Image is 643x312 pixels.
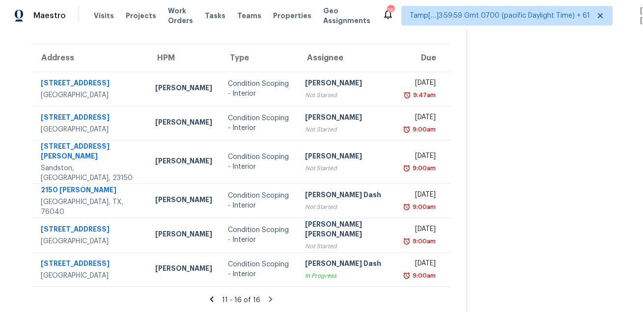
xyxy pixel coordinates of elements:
span: 11 - 16 of 16 [222,297,260,304]
div: [PERSON_NAME] [305,151,391,163]
div: [PERSON_NAME] [155,195,212,207]
div: [GEOGRAPHIC_DATA] [41,236,140,246]
div: [GEOGRAPHIC_DATA] [41,125,140,134]
span: Projects [126,11,156,21]
div: [STREET_ADDRESS] [41,224,140,236]
span: Visits [94,11,114,21]
div: [STREET_ADDRESS] [41,112,140,125]
div: [DATE] [407,259,436,271]
div: [PERSON_NAME] Dash [305,190,391,202]
div: [DATE] [407,78,436,90]
div: [PERSON_NAME] [155,117,212,130]
span: Properties [273,11,311,21]
div: Not Started [305,125,391,134]
div: [PERSON_NAME] [155,229,212,241]
span: Tasks [205,12,225,19]
div: [PERSON_NAME] [155,83,212,95]
th: Due [399,44,451,72]
div: 9:00am [411,236,436,246]
span: Geo Assignments [323,6,370,26]
div: [PERSON_NAME] [305,112,391,125]
div: [STREET_ADDRESS][PERSON_NAME] [41,141,140,163]
th: Type [220,44,297,72]
div: Not Started [305,163,391,173]
div: [PERSON_NAME] [155,263,212,276]
div: [STREET_ADDRESS] [41,78,140,90]
div: 760 [387,6,394,16]
img: Overdue Alarm Icon [403,236,411,246]
div: Sandston, [GEOGRAPHIC_DATA], 23150 [41,163,140,183]
div: In Progress [305,271,391,281]
div: [PERSON_NAME] Dash [305,259,391,271]
div: 9:00am [411,125,436,134]
div: 9:47am [411,90,436,100]
span: Maestro [33,11,66,21]
div: [PERSON_NAME] [155,156,212,168]
div: Not Started [305,90,391,100]
div: [DATE] [407,112,436,125]
img: Overdue Alarm Icon [403,125,411,134]
div: Condition Scoping - Interior [228,225,289,245]
div: [GEOGRAPHIC_DATA], TX, 76040 [41,197,140,217]
th: Assignee [297,44,399,72]
div: Not Started [305,202,391,212]
div: 9:00am [411,163,436,173]
span: Work Orders [168,6,193,26]
div: Condition Scoping - Interior [228,79,289,99]
div: [STREET_ADDRESS] [41,259,140,271]
img: Overdue Alarm Icon [403,202,411,212]
th: HPM [147,44,220,72]
div: Condition Scoping - Interior [228,260,289,279]
div: Condition Scoping - Interior [228,191,289,210]
th: Address [31,44,147,72]
div: [GEOGRAPHIC_DATA] [41,271,140,281]
span: Teams [237,11,261,21]
div: 2150 [PERSON_NAME] [41,185,140,197]
div: [PERSON_NAME] [PERSON_NAME] [305,219,391,241]
div: Condition Scoping - Interior [228,113,289,133]
div: [DATE] [407,190,436,202]
div: Not Started [305,241,391,251]
div: Condition Scoping - Interior [228,152,289,172]
span: Tamp[…]3:59:59 Gmt 0700 (pacific Daylight Time) + 61 [410,11,590,21]
img: Overdue Alarm Icon [403,163,411,173]
div: [PERSON_NAME] [305,78,391,90]
div: [DATE] [407,151,436,163]
img: Overdue Alarm Icon [403,90,411,100]
div: 9:00am [411,271,436,281]
div: [DATE] [407,224,436,236]
div: 9:00am [411,202,436,212]
img: Overdue Alarm Icon [403,271,411,281]
div: [GEOGRAPHIC_DATA] [41,90,140,100]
